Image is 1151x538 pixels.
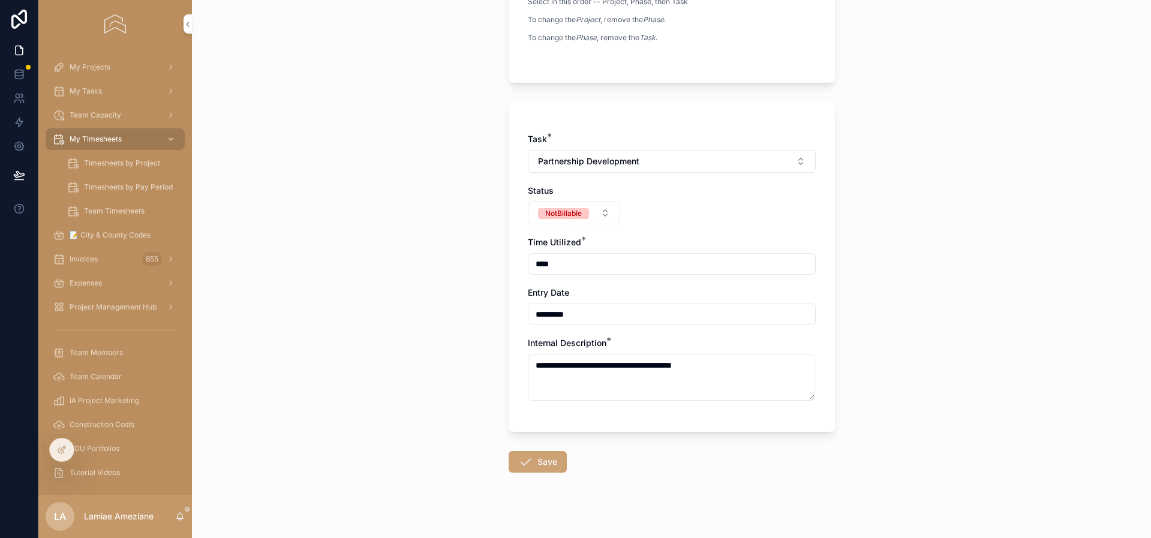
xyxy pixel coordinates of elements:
[46,366,185,387] a: Team Calendar
[538,155,639,167] span: Partnership Development
[46,296,185,318] a: Project Management Hub
[46,248,185,270] a: Invoices855
[84,158,160,168] span: Timesheets by Project
[70,420,134,429] span: Construction Costs
[38,48,192,495] div: scrollable content
[70,302,157,312] span: Project Management Hub
[46,414,185,435] a: Construction Costs
[528,338,606,348] span: Internal Description
[60,176,185,198] a: Timesheets by Pay Period
[54,509,66,524] span: LA
[70,278,102,288] span: Expenses
[576,15,600,24] em: Project
[576,33,597,42] em: Phase
[528,150,816,173] button: Select Button
[60,152,185,174] a: Timesheets by Project
[46,462,185,483] a: Tutorial Videos
[528,14,688,25] p: To change the , remove the .
[46,390,185,411] a: IA Project Marketing
[84,206,145,216] span: Team Timesheets
[70,134,122,144] span: My Timesheets
[84,182,173,192] span: Timesheets by Pay Period
[70,62,110,72] span: My Projects
[70,444,119,453] span: ADU Portfolios
[70,230,151,240] span: 📝 City & County Codes
[84,510,154,522] p: Lamiae Ameziane
[70,254,98,264] span: Invoices
[60,200,185,222] a: Team Timesheets
[46,128,185,150] a: My Timesheets
[46,438,185,459] a: ADU Portfolios
[46,104,185,126] a: Team Capacity
[639,33,656,42] em: Task
[70,86,102,96] span: My Tasks
[70,468,120,477] span: Tutorial Videos
[70,348,123,357] span: Team Members
[46,342,185,363] a: Team Members
[104,14,125,34] img: App logo
[70,110,121,120] span: Team Capacity
[70,372,122,381] span: Team Calendar
[528,237,581,247] span: Time Utilized
[528,134,547,144] span: Task
[528,185,554,196] span: Status
[46,272,185,294] a: Expenses
[46,224,185,246] a: 📝 City & County Codes
[528,287,569,297] span: Entry Date
[70,396,139,405] span: IA Project Marketing
[643,15,664,24] em: Phase
[46,56,185,78] a: My Projects
[509,451,567,473] button: Save
[142,252,162,266] div: 855
[528,32,688,43] p: To change the , remove the .
[545,208,582,219] div: NotBillable
[46,80,185,102] a: My Tasks
[528,202,621,224] button: Select Button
